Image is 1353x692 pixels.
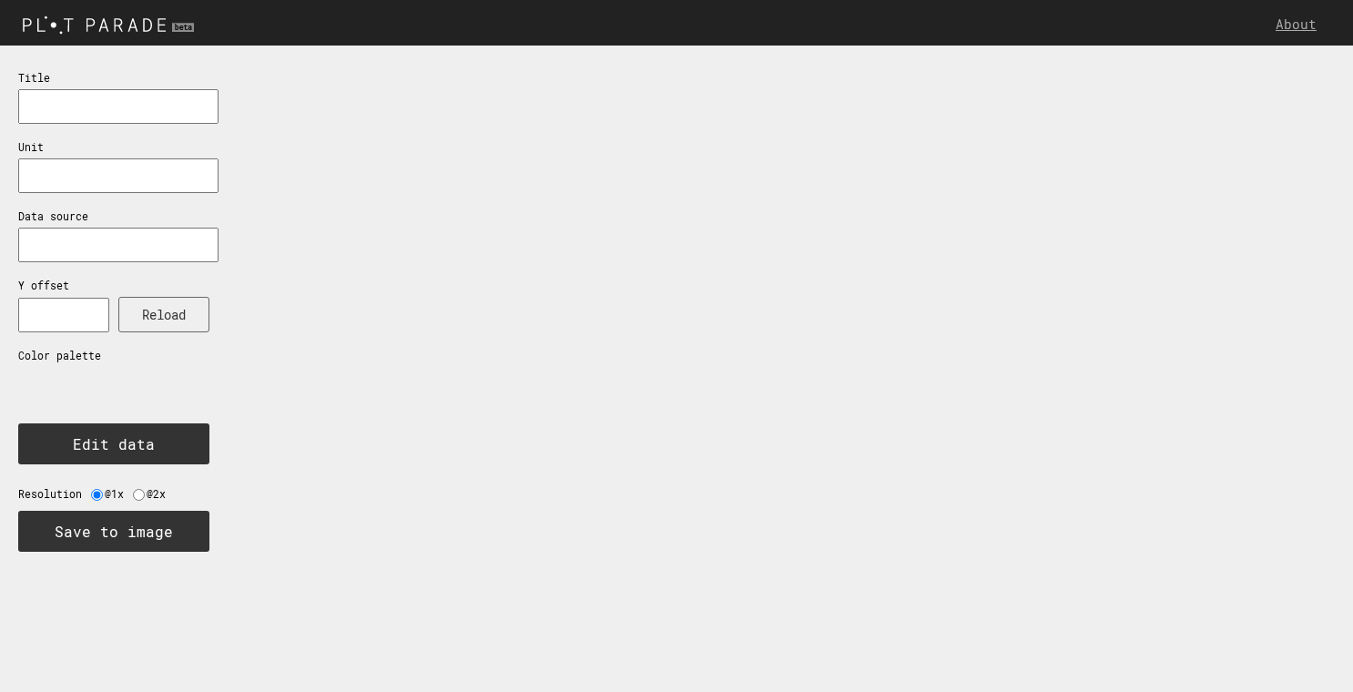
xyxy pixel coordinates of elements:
label: @1x [105,487,133,501]
button: Save to image [18,511,209,552]
p: Title [18,71,219,85]
button: Reload [118,297,209,332]
a: About [1276,15,1326,33]
label: Resolution [18,487,91,501]
label: @2x [147,487,175,501]
p: Data source [18,209,219,223]
p: Unit [18,140,219,154]
p: Color palette [18,349,219,362]
button: Edit data [18,423,209,464]
p: Y offset [18,279,219,292]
